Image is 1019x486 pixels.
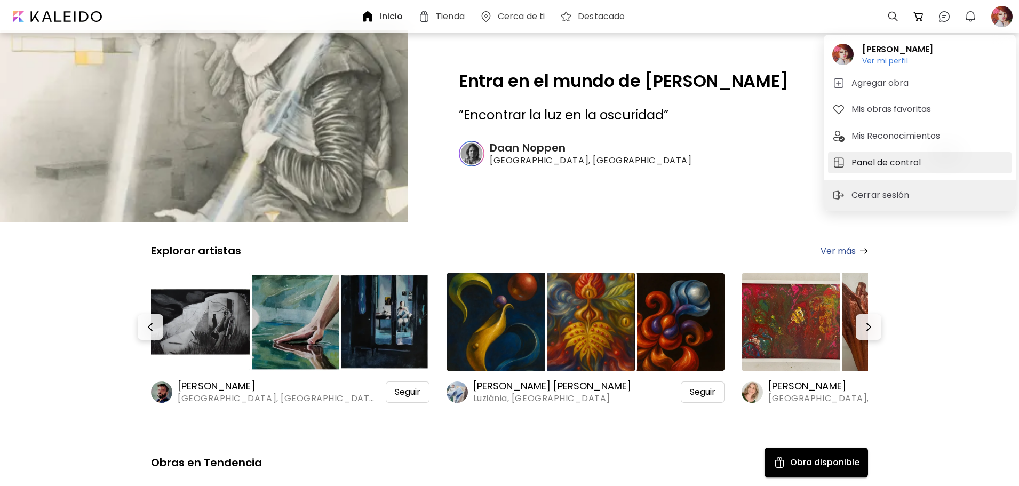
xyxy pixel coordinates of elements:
img: sign-out [832,189,845,202]
p: Cerrar sesión [851,189,912,202]
img: tab [832,130,845,142]
button: sign-outCerrar sesión [828,185,917,206]
h6: Ver mi perfil [862,56,933,66]
button: tabAgregar obra [828,73,1012,94]
h5: Mis obras favoritas [851,103,934,116]
button: tabMis obras favoritas [828,99,1012,120]
button: tabMis Reconocimientos [828,125,1012,147]
h5: Panel de control [851,156,924,169]
h2: [PERSON_NAME] [862,43,933,56]
h5: Mis Reconocimientos [851,130,943,142]
img: tab [832,103,845,116]
h5: Agregar obra [851,77,912,90]
img: tab [832,156,845,169]
button: tabPanel de control [828,152,1012,173]
img: tab [832,77,845,90]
